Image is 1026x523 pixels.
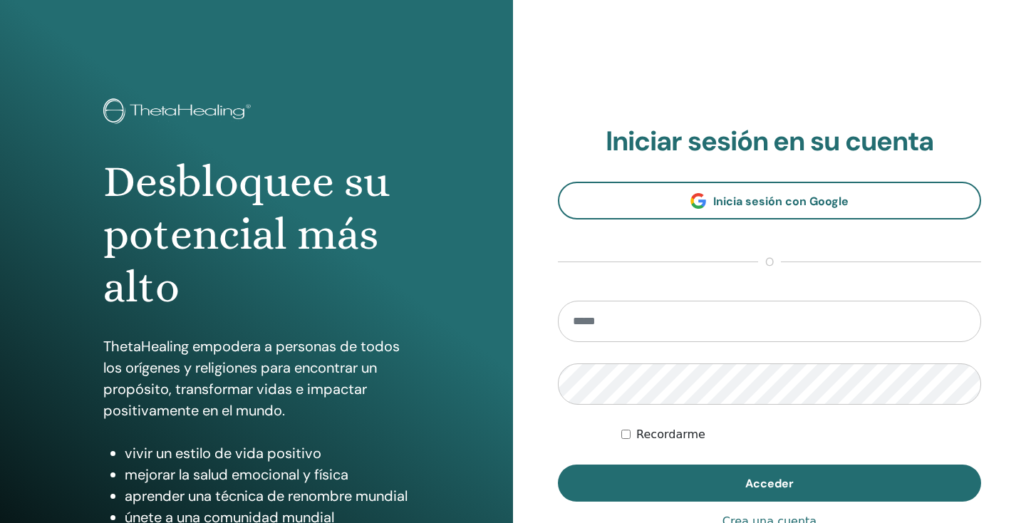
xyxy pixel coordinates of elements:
li: vivir un estilo de vida positivo [125,442,410,464]
li: aprender una técnica de renombre mundial [125,485,410,507]
p: ThetaHealing empodera a personas de todos los orígenes y religiones para encontrar un propósito, ... [103,336,410,421]
a: Inicia sesión con Google [558,182,981,219]
span: o [758,254,781,271]
h1: Desbloquee su potencial más alto [103,155,410,314]
label: Recordarme [636,426,705,443]
div: Mantenerme autenticado indefinidamente o hasta cerrar la sesión manualmente [621,426,981,443]
span: Acceder [745,476,794,491]
h2: Iniciar sesión en su cuenta [558,125,981,158]
button: Acceder [558,465,981,502]
li: mejorar la salud emocional y física [125,464,410,485]
span: Inicia sesión con Google [713,194,849,209]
